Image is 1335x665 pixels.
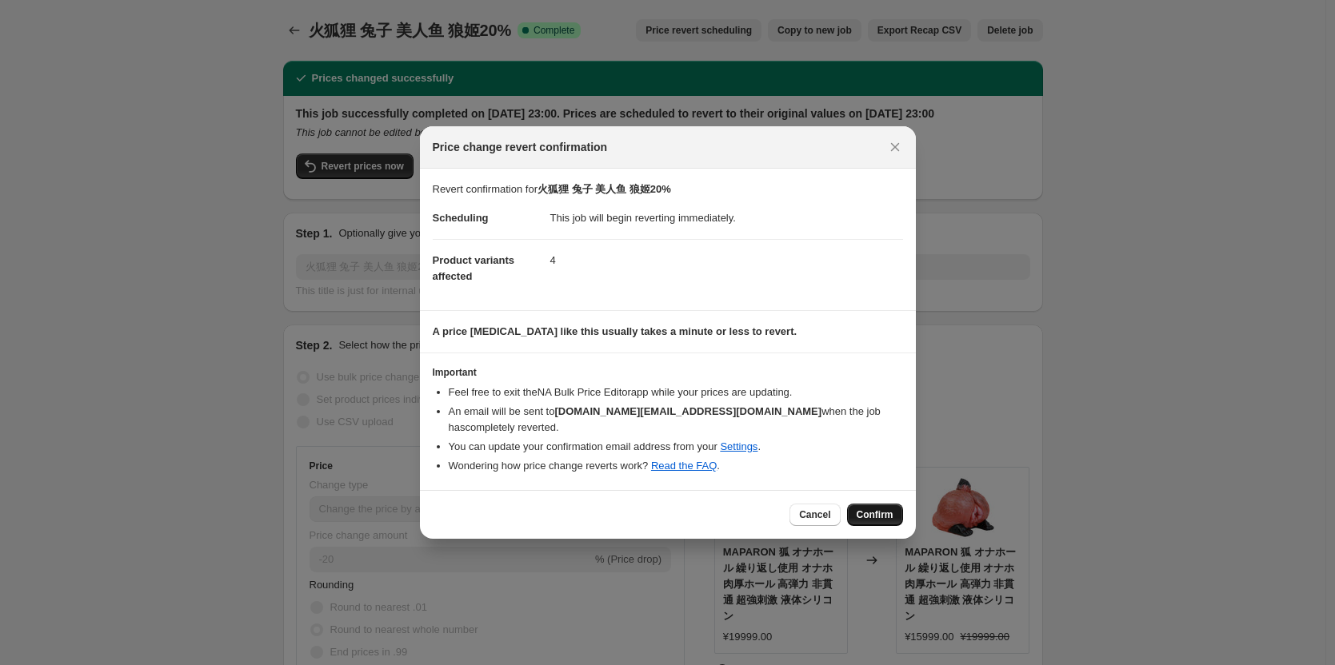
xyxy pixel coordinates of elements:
[651,460,717,472] a: Read the FAQ
[538,183,671,195] b: 火狐狸 兔子 美人鱼 狼姬20%
[847,504,903,526] button: Confirm
[449,458,903,474] li: Wondering how price change reverts work? .
[433,366,903,379] h3: Important
[799,508,830,521] span: Cancel
[433,181,903,197] p: Revert confirmation for
[720,440,757,452] a: Settings
[857,508,893,521] span: Confirm
[554,405,821,417] b: [DOMAIN_NAME][EMAIL_ADDRESS][DOMAIN_NAME]
[433,325,797,337] b: A price [MEDICAL_DATA] like this usually takes a minute or less to revert.
[449,439,903,455] li: You can update your confirmation email address from your .
[550,197,903,239] dd: This job will begin reverting immediately.
[433,254,515,282] span: Product variants affected
[433,139,608,155] span: Price change revert confirmation
[789,504,840,526] button: Cancel
[449,404,903,436] li: An email will be sent to when the job has completely reverted .
[433,212,489,224] span: Scheduling
[449,384,903,400] li: Feel free to exit the NA Bulk Price Editor app while your prices are updating.
[884,136,906,158] button: Close
[550,239,903,281] dd: 4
